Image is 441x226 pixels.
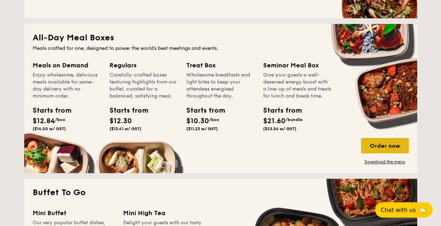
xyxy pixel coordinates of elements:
div: Order now [361,138,409,153]
div: Wholesome breakfasts and light bites to keep your attendees energised throughout the day. [186,72,255,100]
span: ($23.54 w/ GST) [263,126,296,131]
span: 🦙 [419,206,427,214]
span: $21.60 [263,117,286,125]
span: ($11.23 w/ GST) [186,126,218,131]
div: Starts from [109,105,141,116]
div: Mini Buffet [33,208,115,218]
a: Download the menu [361,159,409,165]
div: Mini High Tea [123,208,205,218]
div: Carefully-crafted boxes featuring highlights from our buffet, curated for a balanced, satisfying ... [109,72,178,100]
span: /box [209,117,219,122]
div: Seminar Meal Box [263,60,332,70]
span: ($14.00 w/ GST) [33,126,66,131]
span: $12.84 [33,117,55,125]
span: $12.30 [109,117,132,125]
h2: Buffet To Go [33,187,409,198]
div: Starts from [263,105,295,116]
span: $10.30 [186,117,209,125]
div: Meals on Demand [33,60,101,70]
button: Chat with us🦙 [375,202,433,218]
span: ($13.41 w/ GST) [109,126,141,131]
div: Regulars [109,60,178,70]
div: Meals crafted for one, designed to power the world's best meetings and events. [33,45,409,52]
div: Give your guests a well-deserved energy boost with a line-up of meals and treats for lunch and br... [263,72,332,100]
span: /box [55,117,65,122]
h2: All-Day Meal Boxes [33,32,409,44]
span: /bundle [286,117,302,122]
div: Starts from [186,105,218,116]
div: Starts from [33,105,64,116]
span: Chat with us [381,207,416,213]
div: Treat Box [186,60,255,70]
div: Enjoy wholesome, delicious meals available for same-day delivery with no minimum order. [33,72,101,100]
